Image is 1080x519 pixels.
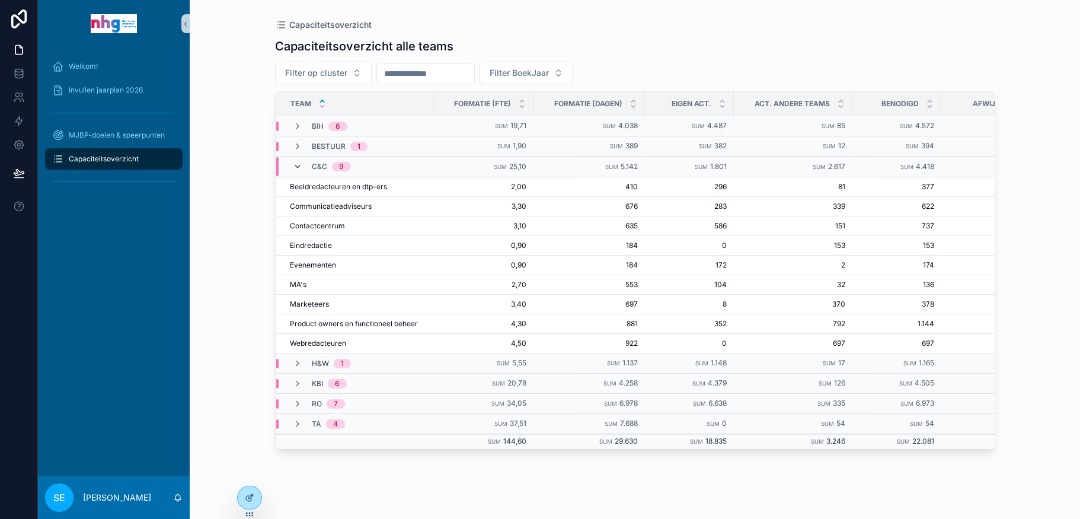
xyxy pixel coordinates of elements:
small: Sum [610,143,623,149]
small: Sum [492,380,505,387]
span: 6.973 [916,399,934,407]
span: 586 [652,221,727,231]
button: Select Button [275,62,372,84]
a: MJBP-doelen & speerpunten [45,125,183,146]
span: 1.148 [711,358,727,367]
span: 1.165 [919,358,934,367]
small: Sum [603,123,616,129]
span: 136 [859,280,934,289]
span: Product owners en functioneel beheer [290,319,418,329]
p: [PERSON_NAME] [83,492,151,504]
small: Sum [699,143,712,149]
span: Invullen jaarplan 2026 [69,85,143,95]
a: Capaciteitsoverzicht [45,148,183,170]
span: 4.418 [916,162,934,171]
span: BIH [312,122,324,131]
span: 54 [836,419,845,428]
h1: Capaciteitsoverzicht alle teams [275,38,453,55]
small: Sum [823,143,836,149]
small: Sum [811,438,824,445]
span: -46% [942,300,1021,309]
span: 85 [837,121,845,130]
span: 697 [541,300,638,309]
span: Capaciteitsoverzicht [289,19,372,31]
small: Sum [603,380,616,387]
span: Eindredactie [290,241,332,250]
small: Sum [494,164,507,170]
small: Sum [604,400,617,407]
small: Sum [495,123,508,129]
span: 296 [652,182,727,192]
small: Sum [491,400,504,407]
span: 4,30 [442,319,526,329]
span: MA's [290,280,306,289]
small: Sum [900,164,913,170]
span: 622 [859,202,934,211]
div: 4 [333,419,338,429]
span: 4.505 [915,378,934,387]
span: C&C [312,162,327,171]
span: 144,60 [503,437,526,445]
span: 881 [541,319,638,329]
span: 1.137 [622,358,638,367]
span: 676 [541,202,638,211]
span: 18.835 [705,437,727,445]
span: 737 [859,221,934,231]
span: 2,70 [442,280,526,289]
small: Sum [488,438,501,445]
span: Webredacteuren [290,339,346,348]
small: Sum [906,143,919,149]
span: 697 [741,339,845,348]
span: 184 [541,241,638,250]
span: 30% [942,319,1021,329]
div: 7 [334,399,338,409]
span: Evenementen [290,260,336,270]
span: -6% [942,260,1021,270]
span: 2 [741,260,845,270]
span: Filter op cluster [285,67,347,79]
span: 22.081 [912,437,934,445]
span: Formatie (dagen) [554,99,622,109]
span: SE [53,491,65,505]
span: 4.258 [619,378,638,387]
span: 370 [741,300,845,309]
a: Invullen jaarplan 2026 [45,79,183,101]
span: 3,40 [442,300,526,309]
span: 7.688 [620,419,638,428]
span: 697 [859,339,934,348]
span: 0,90 [442,241,526,250]
span: 553 [541,280,638,289]
small: Sum [692,123,705,129]
span: 2.617 [828,162,845,171]
span: 352 [652,319,727,329]
span: 5.142 [621,162,638,171]
span: Filter BoekJaar [490,67,549,79]
small: Sum [707,421,720,427]
button: Select Button [480,62,573,84]
div: 1 [357,142,360,151]
span: 104 [652,280,727,289]
span: TA [312,419,321,429]
span: 792 [741,319,845,329]
span: Afwijking [973,99,1013,109]
span: 4,50 [442,339,526,348]
span: 1.144 [859,319,934,329]
span: 410 [541,182,638,192]
span: -17% [942,241,1021,250]
small: Sum [497,360,510,367]
small: Sum [899,380,912,387]
span: 20,78 [507,378,526,387]
span: Eigen act. [672,99,711,109]
span: 37,51 [510,419,526,428]
span: Formatie (fte) [454,99,511,109]
small: Sum [605,421,618,427]
span: 81 [741,182,845,192]
span: Bestuur [312,142,346,151]
small: Sum [821,421,834,427]
a: Welkom! [45,56,183,77]
small: Sum [897,438,910,445]
span: 32 [741,280,845,289]
span: -75% [942,280,1021,289]
small: Sum [695,360,708,367]
span: 17 [838,358,845,367]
